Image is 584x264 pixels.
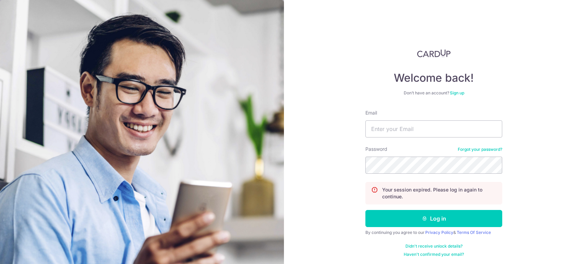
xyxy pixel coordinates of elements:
a: Privacy Policy [425,230,453,235]
img: CardUp Logo [417,49,451,57]
input: Enter your Email [365,120,502,137]
a: Sign up [450,90,464,95]
div: Don’t have an account? [365,90,502,96]
label: Password [365,146,387,153]
a: Forgot your password? [458,147,502,152]
div: By continuing you agree to our & [365,230,502,235]
label: Email [365,109,377,116]
button: Log in [365,210,502,227]
h4: Welcome back! [365,71,502,85]
a: Haven't confirmed your email? [404,252,464,257]
p: Your session expired. Please log in again to continue. [382,186,496,200]
a: Didn't receive unlock details? [405,243,463,249]
a: Terms Of Service [457,230,491,235]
